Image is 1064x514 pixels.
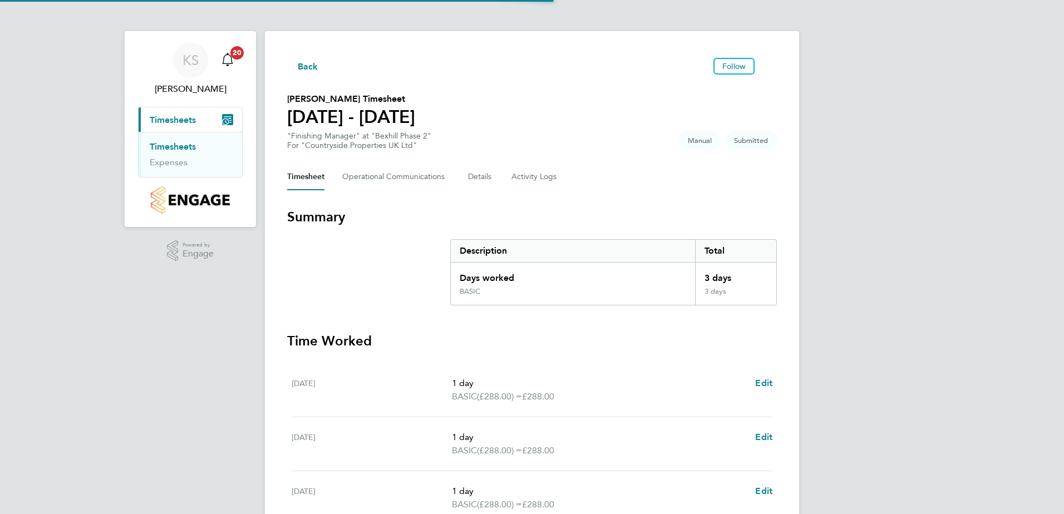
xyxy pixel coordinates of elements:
[287,208,777,226] h3: Summary
[292,485,452,511] div: [DATE]
[755,432,772,442] span: Edit
[755,378,772,388] span: Edit
[460,287,480,296] div: BASIC
[298,60,318,73] span: Back
[755,485,772,498] a: Edit
[150,141,196,152] a: Timesheets
[522,391,554,402] span: £288.00
[139,107,242,132] button: Timesheets
[287,164,324,190] button: Timesheet
[287,59,318,73] button: Back
[511,164,558,190] button: Activity Logs
[755,377,772,390] a: Edit
[230,46,244,60] span: 20
[167,240,214,261] a: Powered byEngage
[287,131,431,150] div: "Finishing Manager" at "Bexhill Phase 2"
[452,390,477,403] span: BASIC
[722,61,746,71] span: Follow
[477,391,522,402] span: (£288.00) =
[216,42,239,78] a: 20
[150,115,196,125] span: Timesheets
[522,445,554,456] span: £288.00
[292,377,452,403] div: [DATE]
[468,164,494,190] button: Details
[695,287,776,305] div: 3 days
[755,486,772,496] span: Edit
[183,249,214,259] span: Engage
[138,42,243,96] a: KS[PERSON_NAME]
[139,132,242,177] div: Timesheets
[451,240,695,262] div: Description
[342,164,450,190] button: Operational Communications
[287,92,415,106] h2: [PERSON_NAME] Timesheet
[695,263,776,287] div: 3 days
[679,131,721,150] span: This timesheet was manually created.
[452,377,746,390] p: 1 day
[477,445,522,456] span: (£288.00) =
[183,240,214,250] span: Powered by
[138,82,243,96] span: Kevin Shannon
[755,431,772,444] a: Edit
[452,498,477,511] span: BASIC
[183,53,199,67] span: KS
[713,58,755,75] button: Follow
[477,499,522,510] span: (£288.00) =
[725,131,777,150] span: This timesheet is Submitted.
[287,106,415,128] h1: [DATE] - [DATE]
[522,499,554,510] span: £288.00
[450,239,777,305] div: Summary
[151,186,229,214] img: countryside-properties-logo-retina.png
[138,186,243,214] a: Go to home page
[150,157,188,167] a: Expenses
[287,141,431,150] div: For "Countryside Properties UK Ltd"
[759,63,777,69] button: Timesheets Menu
[287,332,777,350] h3: Time Worked
[292,431,452,457] div: [DATE]
[695,240,776,262] div: Total
[452,485,746,498] p: 1 day
[125,31,256,227] nav: Main navigation
[452,444,477,457] span: BASIC
[451,263,695,287] div: Days worked
[452,431,746,444] p: 1 day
